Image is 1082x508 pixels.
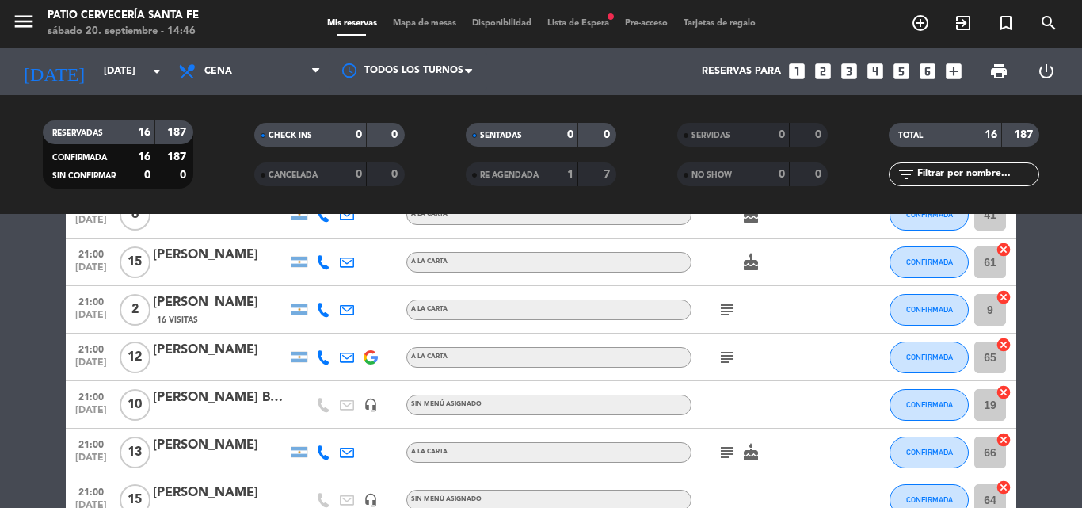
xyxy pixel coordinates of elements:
[718,300,737,319] i: subject
[52,172,116,180] span: SIN CONFIRMAR
[890,246,969,278] button: CONFIRMADA
[153,340,288,361] div: [PERSON_NAME]
[604,129,613,140] strong: 0
[718,443,737,462] i: subject
[71,453,111,471] span: [DATE]
[391,129,401,140] strong: 0
[906,400,953,409] span: CONFIRMADA
[71,262,111,281] span: [DATE]
[71,434,111,453] span: 21:00
[391,169,401,180] strong: 0
[269,132,312,139] span: CHECK INS
[779,129,785,140] strong: 0
[943,61,964,82] i: add_box
[906,210,953,219] span: CONFIRMADA
[71,310,111,328] span: [DATE]
[12,10,36,39] button: menu
[364,350,378,365] img: google-logo.png
[269,171,318,179] span: CANCELADA
[617,19,676,28] span: Pre-acceso
[153,245,288,265] div: [PERSON_NAME]
[890,342,969,373] button: CONFIRMADA
[906,495,953,504] span: CONFIRMADA
[204,66,232,77] span: Cena
[71,357,111,376] span: [DATE]
[606,12,615,21] span: fiber_manual_record
[906,448,953,456] span: CONFIRMADA
[996,13,1015,32] i: turned_in_not
[71,482,111,500] span: 21:00
[787,61,807,82] i: looks_one
[1037,62,1056,81] i: power_settings_new
[120,342,150,373] span: 12
[916,166,1038,183] input: Filtrar por nombre...
[153,435,288,456] div: [PERSON_NAME]
[890,294,969,326] button: CONFIRMADA
[815,169,825,180] strong: 0
[52,129,103,137] span: RESERVADAS
[356,169,362,180] strong: 0
[364,398,378,412] i: headset_mic
[779,169,785,180] strong: 0
[71,387,111,405] span: 21:00
[718,348,737,367] i: subject
[741,443,760,462] i: cake
[411,211,448,217] span: A LA CARTA
[890,199,969,231] button: CONFIRMADA
[911,13,930,32] i: add_circle_outline
[891,61,912,82] i: looks_5
[865,61,886,82] i: looks_4
[539,19,617,28] span: Lista de Espera
[691,132,730,139] span: SERVIDAS
[702,66,781,77] span: Reservas para
[985,129,997,140] strong: 16
[147,62,166,81] i: arrow_drop_down
[813,61,833,82] i: looks_two
[71,215,111,233] span: [DATE]
[411,353,448,360] span: A LA CARTA
[157,314,198,327] span: 16 Visitas
[890,389,969,421] button: CONFIRMADA
[48,8,199,24] div: Patio Cervecería Santa Fe
[906,353,953,361] span: CONFIRMADA
[120,389,150,421] span: 10
[180,170,189,181] strong: 0
[71,339,111,357] span: 21:00
[52,154,107,162] span: CONFIRMADA
[411,401,482,407] span: Sin menú asignado
[138,127,150,138] strong: 16
[385,19,464,28] span: Mapa de mesas
[1039,13,1058,32] i: search
[1023,48,1070,95] div: LOG OUT
[691,171,732,179] span: NO SHOW
[120,437,150,468] span: 13
[411,258,448,265] span: A LA CARTA
[144,170,150,181] strong: 0
[996,242,1012,258] i: cancel
[996,479,1012,495] i: cancel
[996,337,1012,353] i: cancel
[480,171,539,179] span: RE AGENDADA
[411,449,448,455] span: A LA CARTA
[48,24,199,40] div: sábado 20. septiembre - 14:46
[153,388,288,408] div: [PERSON_NAME] BBVA
[356,129,362,140] strong: 0
[741,253,760,272] i: cake
[71,244,111,262] span: 21:00
[890,437,969,468] button: CONFIRMADA
[906,305,953,314] span: CONFIRMADA
[71,292,111,310] span: 21:00
[120,199,150,231] span: 6
[1014,129,1036,140] strong: 187
[364,493,378,507] i: headset_mic
[464,19,539,28] span: Disponibilidad
[153,483,288,503] div: [PERSON_NAME]
[167,151,189,162] strong: 187
[12,54,96,89] i: [DATE]
[839,61,859,82] i: looks_3
[954,13,973,32] i: exit_to_app
[996,289,1012,305] i: cancel
[604,169,613,180] strong: 7
[906,258,953,266] span: CONFIRMADA
[815,129,825,140] strong: 0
